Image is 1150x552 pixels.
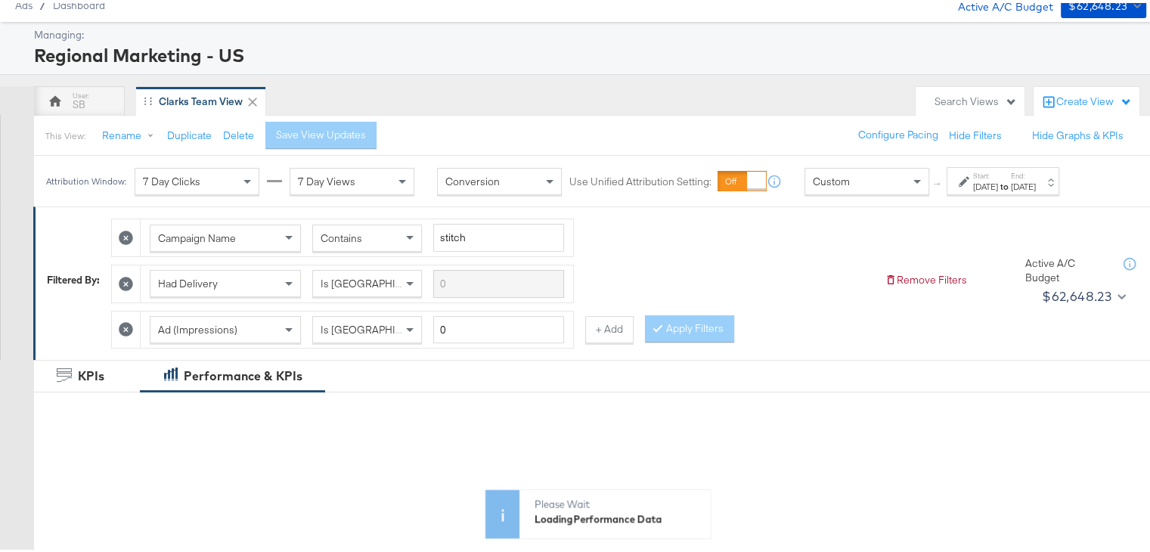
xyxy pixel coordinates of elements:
[321,228,362,242] span: Contains
[998,178,1011,189] strong: to
[144,94,152,102] div: Drag to reorder tab
[158,320,237,333] span: Ad (Impressions)
[158,228,236,242] span: Campaign Name
[184,364,302,382] div: Performance & KPIs
[569,172,711,186] label: Use Unified Attribution Setting:
[1011,168,1036,178] label: End:
[159,91,243,106] div: Clarks Team View
[34,25,1142,39] div: Managing:
[45,173,127,184] div: Attribution Window:
[167,126,212,140] button: Duplicate
[973,178,998,190] div: [DATE]
[1042,282,1111,305] div: $62,648.23
[813,172,850,185] span: Custom
[433,221,564,249] input: Enter a search term
[433,267,564,295] input: Enter a search term
[34,39,1142,65] div: Regional Marketing - US
[949,126,1002,140] button: Hide Filters
[445,172,500,185] span: Conversion
[1056,91,1132,107] div: Create View
[298,172,355,185] span: 7 Day Views
[1032,126,1124,140] button: Hide Graphs & KPIs
[973,168,998,178] label: Start:
[433,313,564,341] input: Enter a number
[885,270,967,284] button: Remove Filters
[321,274,436,287] span: Is [GEOGRAPHIC_DATA]
[1036,281,1129,305] button: $62,648.23
[931,178,945,184] span: ↑
[78,364,104,382] div: KPIs
[91,119,170,147] button: Rename
[73,95,85,109] div: SB
[223,126,254,140] button: Delete
[158,274,218,287] span: Had Delivery
[45,127,85,139] div: This View:
[1025,253,1108,281] div: Active A/C Budget
[935,91,1017,106] div: Search Views
[848,119,949,146] button: Configure Pacing
[143,172,200,185] span: 7 Day Clicks
[47,270,100,284] div: Filtered By:
[1011,178,1036,190] div: [DATE]
[321,320,436,333] span: Is [GEOGRAPHIC_DATA]
[585,313,634,340] button: + Add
